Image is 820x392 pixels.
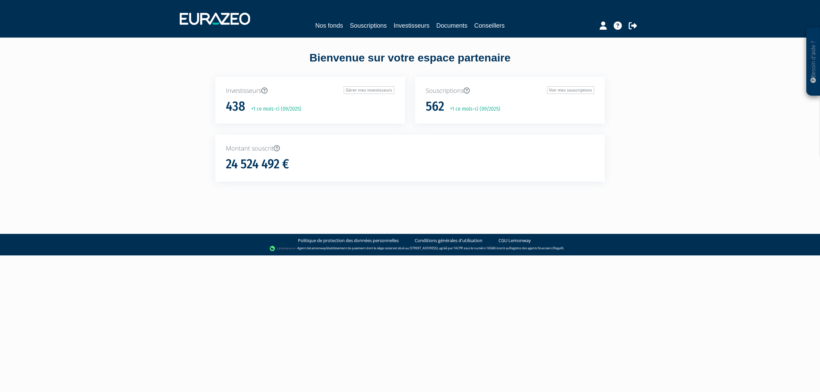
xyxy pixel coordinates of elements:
div: - Agent de (établissement de paiement dont le siège social est situé au [STREET_ADDRESS], agréé p... [7,245,813,252]
p: Besoin d'aide ? [809,31,817,93]
a: Conditions générales d'utilisation [415,237,482,244]
p: +1 ce mois-ci (09/2025) [246,105,301,113]
a: Souscriptions [350,21,387,30]
img: logo-lemonway.png [270,245,296,252]
p: Souscriptions [426,86,594,95]
a: Lemonway [310,246,326,250]
a: Nos fonds [315,21,343,30]
a: Investisseurs [394,21,429,30]
p: Montant souscrit [226,144,594,153]
p: Investisseurs [226,86,394,95]
a: CGU Lemonway [498,237,531,244]
div: Bienvenue sur votre espace partenaire [210,50,610,77]
p: +1 ce mois-ci (09/2025) [445,105,500,113]
h1: 438 [226,99,245,114]
h1: 562 [426,99,444,114]
img: 1732889491-logotype_eurazeo_blanc_rvb.png [180,13,250,25]
a: Gérer mes investisseurs [344,86,394,94]
a: Conseillers [474,21,505,30]
a: Registre des agents financiers (Regafi) [509,246,563,250]
h1: 24 524 492 € [226,157,289,171]
a: Documents [436,21,467,30]
a: Politique de protection des données personnelles [298,237,399,244]
a: Voir mes souscriptions [547,86,594,94]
